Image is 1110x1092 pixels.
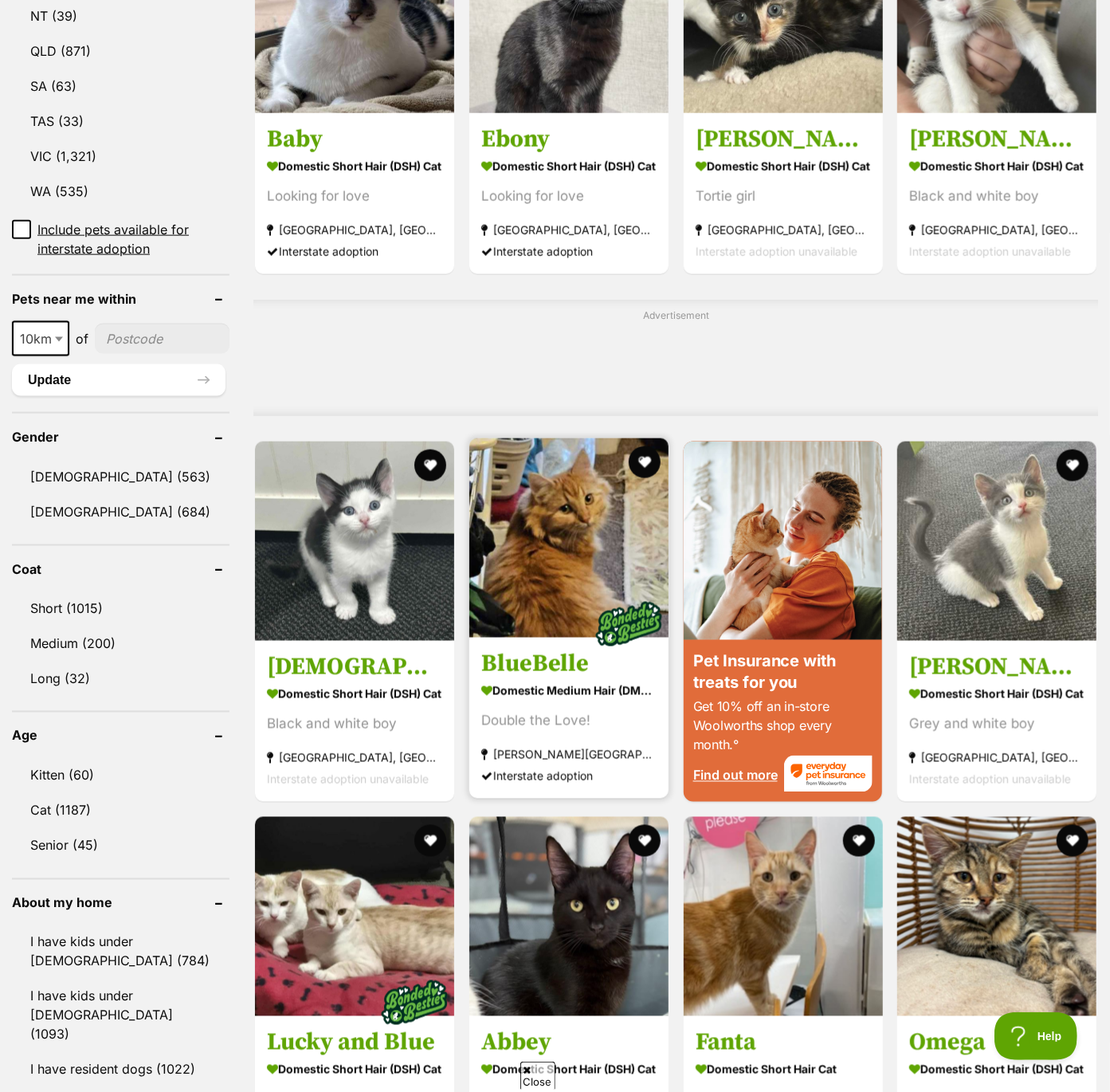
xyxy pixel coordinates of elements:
[696,1058,871,1081] strong: Domestic Short Hair Cat
[12,430,229,444] header: Gender
[481,744,657,765] strong: [PERSON_NAME][GEOGRAPHIC_DATA][PERSON_NAME], [GEOGRAPHIC_DATA]
[255,640,454,802] a: [DEMOGRAPHIC_DATA] Domestic Short Hair (DSH) Cat Black and white boy [GEOGRAPHIC_DATA], [GEOGRAPH...
[12,759,229,792] a: Kitten (60)
[696,219,871,241] strong: [GEOGRAPHIC_DATA], [GEOGRAPHIC_DATA]
[684,817,883,1016] img: Fanta - Domestic Short Hair Cat
[629,825,661,857] button: favourite
[909,124,1085,155] h3: [PERSON_NAME]
[267,1058,442,1081] strong: Domestic Short Hair (DSH) Cat
[696,155,871,178] strong: Domestic Short Hair (DSH) Cat
[909,186,1085,207] div: Black and white boy
[267,772,429,786] span: Interstate adoption unavailable
[12,1053,229,1086] a: I have resident dogs (1022)
[267,219,442,241] strong: [GEOGRAPHIC_DATA], [GEOGRAPHIC_DATA]
[481,124,657,155] h3: Ebony
[414,450,446,481] button: favourite
[12,364,226,396] button: Update
[12,495,229,528] a: [DEMOGRAPHIC_DATA] (684)
[1057,450,1088,481] button: favourite
[629,446,661,478] button: favourite
[375,963,454,1043] img: bonded besties
[481,649,657,679] h3: BlueBelle
[1057,825,1088,857] button: favourite
[12,591,229,625] a: Short (1015)
[255,442,454,641] img: Isaiah - Domestic Short Hair (DSH) Cat
[481,710,657,732] div: Double the Love!
[12,627,229,660] a: Medium (200)
[12,104,229,138] a: TAS (33)
[267,124,442,155] h3: Baby
[897,442,1096,641] img: Eddie - Domestic Short Hair (DSH) Cat
[267,682,442,705] strong: Domestic Short Hair (DSH) Cat
[994,1012,1078,1060] iframe: Help Scout Beacon - Open
[469,637,669,799] a: BlueBelle Domestic Medium Hair (DMH) Cat Double the Love! [PERSON_NAME][GEOGRAPHIC_DATA][PERSON_N...
[12,562,229,576] header: Coat
[12,662,229,695] a: Long (32)
[14,328,68,350] span: 10km
[267,1027,442,1058] h3: Lucky and Blue
[909,1058,1085,1081] strong: Domestic Short Hair (DSH) Cat
[267,747,442,768] strong: [GEOGRAPHIC_DATA], [GEOGRAPHIC_DATA]
[696,245,857,258] span: Interstate adoption unavailable
[12,729,229,743] header: Age
[12,896,229,910] header: About my home
[481,679,657,702] strong: Domestic Medium Hair (DMH) Cat
[481,155,657,178] strong: Domestic Short Hair (DSH) Cat
[12,460,229,493] a: [DEMOGRAPHIC_DATA] (563)
[897,640,1096,802] a: [PERSON_NAME] Domestic Short Hair (DSH) Cat Grey and white boy [GEOGRAPHIC_DATA], [GEOGRAPHIC_DAT...
[267,155,442,178] strong: Domestic Short Hair (DSH) Cat
[909,245,1071,258] span: Interstate adoption unavailable
[12,925,229,978] a: I have kids under [DEMOGRAPHIC_DATA] (784)
[909,747,1085,768] strong: [GEOGRAPHIC_DATA], [GEOGRAPHIC_DATA]
[897,817,1096,1016] img: Omega - Domestic Short Hair (DSH) Cat
[76,329,88,348] span: of
[469,817,669,1016] img: Abbey - Domestic Short Hair (DSH) Cat
[37,220,229,258] span: Include pets available for interstate adoption
[12,34,229,68] a: QLD (871)
[909,155,1085,178] strong: Domestic Short Hair (DSH) Cat
[267,713,442,735] div: Black and white boy
[414,825,446,857] button: favourite
[909,682,1085,705] strong: Domestic Short Hair (DSH) Cat
[12,175,229,208] a: WA (535)
[12,980,229,1051] a: I have kids under [DEMOGRAPHIC_DATA] (1093)
[481,241,657,262] div: Interstate adoption
[267,241,442,262] div: Interstate adoption
[12,829,229,862] a: Senior (45)
[95,324,229,354] input: postcode
[267,652,442,682] h3: [DEMOGRAPHIC_DATA]
[12,220,229,258] a: Include pets available for interstate adoption
[909,652,1085,682] h3: [PERSON_NAME]
[481,1027,657,1058] h3: Abbey
[589,584,669,664] img: bonded besties
[469,438,669,638] img: BlueBelle - Domestic Medium Hair (DMH) Cat
[255,817,454,1016] img: Lucky and Blue - Domestic Short Hair (DSH) Cat
[520,1062,555,1090] span: Close
[12,292,229,306] header: Pets near me within
[12,321,69,356] span: 10km
[897,112,1096,274] a: [PERSON_NAME] Domestic Short Hair (DSH) Cat Black and white boy [GEOGRAPHIC_DATA], [GEOGRAPHIC_DA...
[267,186,442,207] div: Looking for love
[909,219,1085,241] strong: [GEOGRAPHIC_DATA], [GEOGRAPHIC_DATA]
[909,713,1085,735] div: Grey and white boy
[12,69,229,103] a: SA (63)
[481,1058,657,1081] strong: Domestic Short Hair (DSH) Cat
[696,124,871,155] h3: [PERSON_NAME]
[481,186,657,207] div: Looking for love
[909,772,1071,786] span: Interstate adoption unavailable
[255,112,454,274] a: Baby Domestic Short Hair (DSH) Cat Looking for love [GEOGRAPHIC_DATA], [GEOGRAPHIC_DATA] Intersta...
[684,112,883,274] a: [PERSON_NAME] Domestic Short Hair (DSH) Cat Tortie girl [GEOGRAPHIC_DATA], [GEOGRAPHIC_DATA] Inte...
[253,300,1098,416] div: Advertisement
[12,794,229,827] a: Cat (1187)
[842,825,874,857] button: favourite
[481,765,657,787] div: Interstate adoption
[469,112,669,274] a: Ebony Domestic Short Hair (DSH) Cat Looking for love [GEOGRAPHIC_DATA], [GEOGRAPHIC_DATA] Interst...
[696,186,871,207] div: Tortie girl
[481,219,657,241] strong: [GEOGRAPHIC_DATA], [GEOGRAPHIC_DATA]
[909,1027,1085,1058] h3: Omega
[12,139,229,173] a: VIC (1,321)
[696,1027,871,1058] h3: Fanta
